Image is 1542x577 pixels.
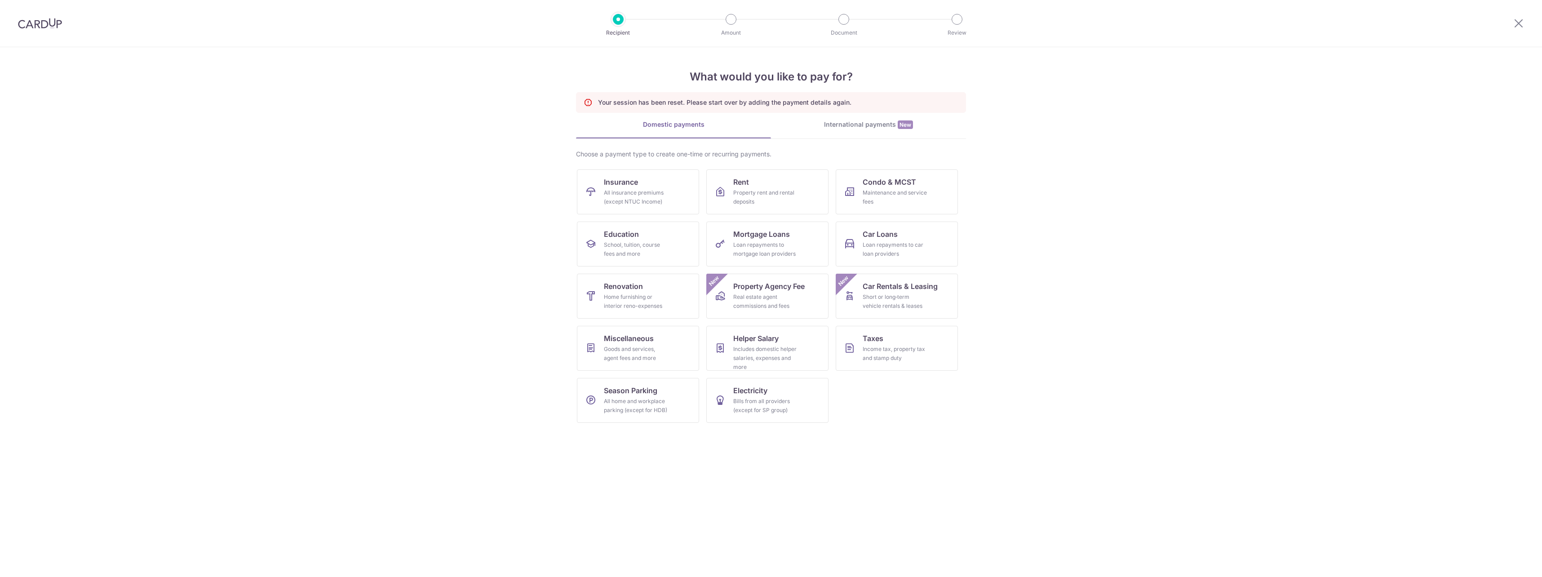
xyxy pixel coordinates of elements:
[604,397,669,415] div: All home and workplace parking (except for HDB)
[585,28,651,37] p: Recipient
[18,18,62,29] img: CardUp
[706,378,829,423] a: ElectricityBills from all providers (except for SP group)
[863,229,898,240] span: Car Loans
[771,120,966,129] div: International payments
[811,28,877,37] p: Document
[706,274,829,319] a: Property Agency FeeReal estate agent commissions and feesNew
[698,28,764,37] p: Amount
[577,274,699,319] a: RenovationHome furnishing or interior reno-expenses
[604,333,654,344] span: Miscellaneous
[576,120,771,129] div: Domestic payments
[836,222,958,266] a: Car LoansLoan repayments to car loan providers
[836,169,958,214] a: Condo & MCSTMaintenance and service fees
[577,169,699,214] a: InsuranceAll insurance premiums (except NTUC Income)
[733,345,798,372] div: Includes domestic helper salaries, expenses and more
[836,326,958,371] a: TaxesIncome tax, property tax and stamp duty
[604,281,643,292] span: Renovation
[863,240,927,258] div: Loan repayments to car loan providers
[733,397,798,415] div: Bills from all providers (except for SP group)
[604,293,669,311] div: Home furnishing or interior reno-expenses
[706,169,829,214] a: RentProperty rent and rental deposits
[863,177,916,187] span: Condo & MCST
[576,150,966,159] div: Choose a payment type to create one-time or recurring payments.
[598,98,851,107] p: Your session has been reset. Please start over by adding the payment details again.
[863,345,927,363] div: Income tax, property tax and stamp duty
[863,293,927,311] div: Short or long‑term vehicle rentals & leases
[733,188,798,206] div: Property rent and rental deposits
[836,274,958,319] a: Car Rentals & LeasingShort or long‑term vehicle rentals & leasesNew
[924,28,990,37] p: Review
[576,69,966,85] h4: What would you like to pay for?
[604,345,669,363] div: Goods and services, agent fees and more
[863,333,883,344] span: Taxes
[706,326,829,371] a: Helper SalaryIncludes domestic helper salaries, expenses and more
[577,326,699,371] a: MiscellaneousGoods and services, agent fees and more
[604,188,669,206] div: All insurance premiums (except NTUC Income)
[577,378,699,423] a: Season ParkingAll home and workplace parking (except for HDB)
[836,274,851,288] span: New
[863,188,927,206] div: Maintenance and service fees
[898,120,913,129] span: New
[577,222,699,266] a: EducationSchool, tuition, course fees and more
[733,281,805,292] span: Property Agency Fee
[733,293,798,311] div: Real estate agent commissions and fees
[706,222,829,266] a: Mortgage LoansLoan repayments to mortgage loan providers
[604,229,639,240] span: Education
[733,229,790,240] span: Mortgage Loans
[604,177,638,187] span: Insurance
[733,240,798,258] div: Loan repayments to mortgage loan providers
[733,385,767,396] span: Electricity
[604,385,657,396] span: Season Parking
[733,333,779,344] span: Helper Salary
[863,281,938,292] span: Car Rentals & Leasing
[604,240,669,258] div: School, tuition, course fees and more
[733,177,749,187] span: Rent
[707,274,722,288] span: New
